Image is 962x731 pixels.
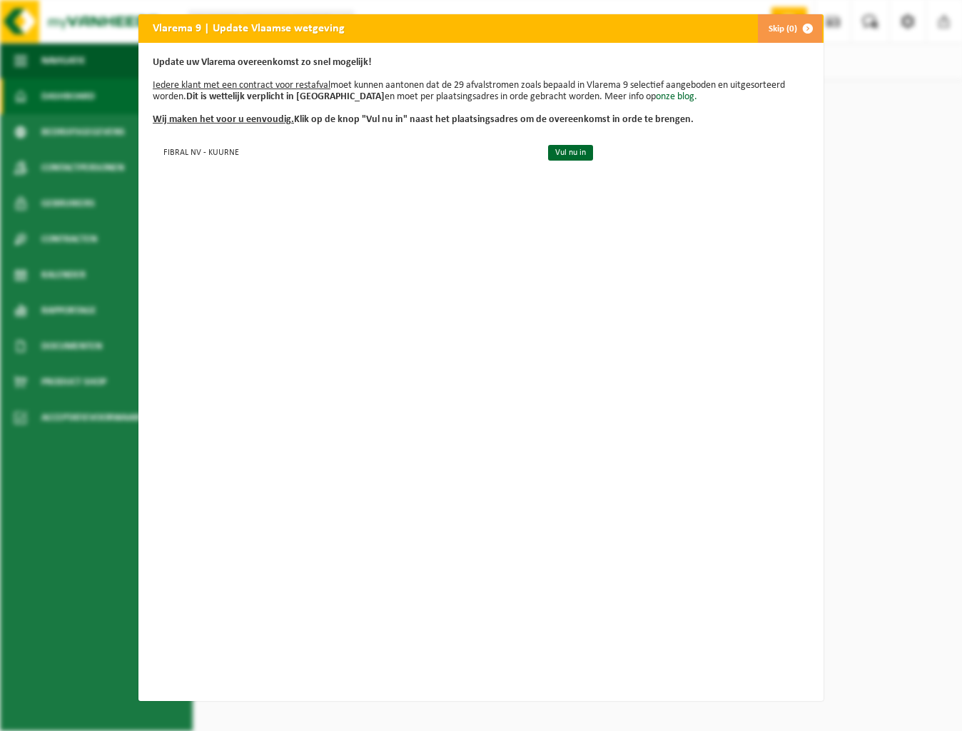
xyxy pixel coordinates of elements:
button: Skip (0) [757,14,822,43]
b: Dit is wettelijk verplicht in [GEOGRAPHIC_DATA] [186,91,385,102]
a: Vul nu in [548,145,593,161]
td: FIBRAL NV - KUURNE [153,140,536,163]
u: Wij maken het voor u eenvoudig. [153,114,294,125]
a: onze blog. [656,91,697,102]
h2: Vlarema 9 | Update Vlaamse wetgeving [138,14,359,41]
p: moet kunnen aantonen dat de 29 afvalstromen zoals bepaald in Vlarema 9 selectief aangeboden en ui... [153,57,809,126]
u: Iedere klant met een contract voor restafval [153,80,330,91]
b: Update uw Vlarema overeenkomst zo snel mogelijk! [153,57,372,68]
b: Klik op de knop "Vul nu in" naast het plaatsingsadres om de overeenkomst in orde te brengen. [153,114,694,125]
